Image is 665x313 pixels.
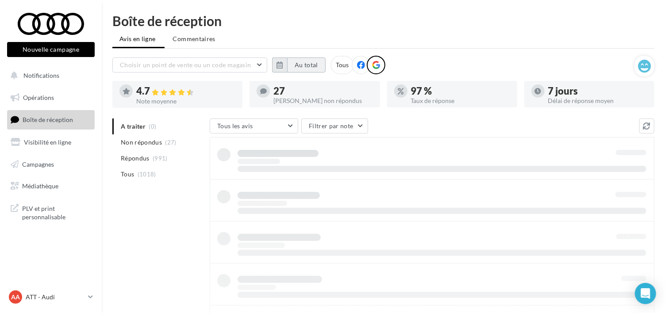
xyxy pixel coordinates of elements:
a: Visibilité en ligne [5,133,96,152]
div: 97 % [411,86,510,96]
div: Boîte de réception [112,14,654,27]
div: 4.7 [136,86,235,96]
button: Au total [287,57,326,73]
div: Open Intercom Messenger [635,283,656,304]
a: PLV et print personnalisable [5,199,96,225]
p: ATT - Audi [26,293,85,302]
span: Visibilité en ligne [24,138,71,146]
div: 7 jours [548,86,647,96]
div: [PERSON_NAME] non répondus [273,98,373,104]
div: Délai de réponse moyen [548,98,647,104]
span: AA [11,293,20,302]
span: Choisir un point de vente ou un code magasin [120,61,251,69]
span: Campagnes [22,160,54,168]
span: Notifications [23,72,59,79]
button: Notifications [5,66,93,85]
button: Au total [272,57,326,73]
span: Médiathèque [22,182,58,190]
span: Non répondus [121,138,162,147]
span: (27) [165,139,177,146]
a: Opérations [5,88,96,107]
a: Campagnes [5,155,96,174]
span: Commentaires [173,34,215,43]
a: Boîte de réception [5,110,96,129]
span: PLV et print personnalisable [22,202,91,221]
span: Répondus [121,154,150,163]
span: (991) [153,155,168,162]
span: Tous [121,170,134,179]
div: Tous [331,56,354,74]
span: Boîte de réception [23,116,73,123]
a: Médiathèque [5,177,96,195]
button: Nouvelle campagne [7,42,95,57]
button: Choisir un point de vente ou un code magasin [112,57,267,73]
div: Note moyenne [136,98,235,104]
span: Opérations [23,94,54,101]
div: 27 [273,86,373,96]
span: (1018) [138,171,156,178]
a: AA ATT - Audi [7,289,95,305]
div: Taux de réponse [411,98,510,104]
